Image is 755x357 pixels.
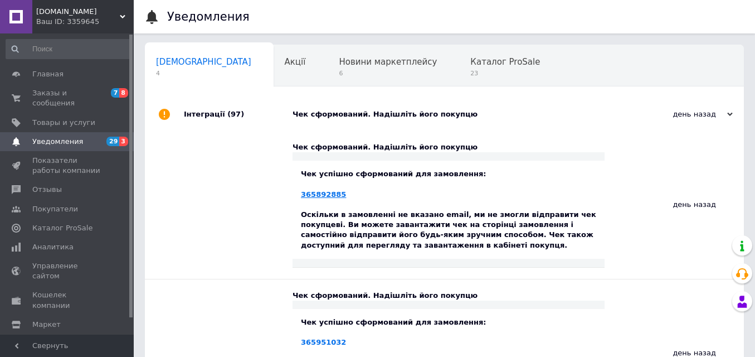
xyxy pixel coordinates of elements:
[32,69,64,79] span: Главная
[227,110,244,118] span: (97)
[301,338,346,346] a: 365951032
[119,88,128,98] span: 8
[111,88,120,98] span: 7
[293,109,621,119] div: Чек сформований. Надішліть його покупцю
[32,118,95,128] span: Товары и услуги
[184,98,293,131] div: Інтеграції
[339,69,437,78] span: 6
[339,57,437,67] span: Новини маркетплейсу
[36,7,120,17] span: Forsunki.in.ua
[605,131,744,279] div: день назад
[106,137,119,146] span: 29
[293,142,605,152] div: Чек сформований. Надішліть його покупцю
[470,57,540,67] span: Каталог ProSale
[32,137,83,147] span: Уведомления
[470,69,540,78] span: 23
[32,88,103,108] span: Заказы и сообщения
[285,57,306,67] span: Акції
[156,69,251,78] span: 4
[32,290,103,310] span: Кошелек компании
[32,242,74,252] span: Аналитика
[32,261,103,281] span: Управление сайтом
[32,156,103,176] span: Показатели работы компании
[36,17,134,27] div: Ваш ID: 3359645
[301,169,596,250] div: Чек успішно сформований для замовлення: Оскільки в замовленні не вказано email, ми не змогли відп...
[32,320,61,330] span: Маркет
[293,291,605,301] div: Чек сформований. Надішліть його покупцю
[301,190,346,199] a: 365892885
[32,185,62,195] span: Отзывы
[32,223,92,233] span: Каталог ProSale
[167,10,250,23] h1: Уведомления
[621,109,733,119] div: день назад
[6,39,131,59] input: Поиск
[156,57,251,67] span: [DEMOGRAPHIC_DATA]
[119,137,128,146] span: 3
[32,204,78,214] span: Покупатели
